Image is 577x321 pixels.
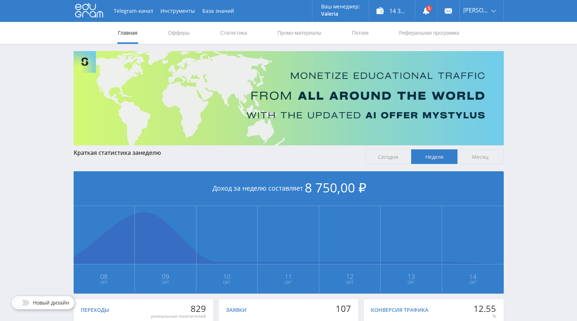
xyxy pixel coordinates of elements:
[135,279,196,285] span: Окт
[463,7,489,13] span: [PERSON_NAME]
[443,274,503,279] span: 14
[320,274,380,279] span: 12
[74,171,504,206] div: Доход за неделю составляет
[351,22,369,44] a: Потоки
[197,274,257,279] span: 10
[473,303,496,314] div: 12.55
[457,149,504,164] span: Месяц
[74,149,358,156] div: Краткая статистика за
[381,274,441,279] span: 13
[151,313,206,319] div: уникальных посетителей
[226,307,246,313] div: Заявки
[321,11,360,17] p: Valeria
[74,274,134,279] span: 08
[336,303,351,314] div: 107
[139,149,161,157] span: неделю
[320,279,380,285] span: Окт
[74,51,504,145] img: Banner
[135,274,196,279] span: 09
[443,279,503,285] span: Окт
[33,300,69,306] span: Новый дизайн
[371,307,428,313] div: Конверсия трафика
[381,279,441,285] span: Окт
[473,313,496,319] div: %
[258,279,319,285] span: Окт
[197,279,257,285] span: Окт
[258,274,319,279] span: 11
[398,22,460,44] a: Реферальная программа
[167,22,191,44] a: Офферы
[219,22,248,44] a: Статистика
[151,303,206,314] div: 829
[321,4,360,9] p: Ваш менеджер:
[305,179,366,196] span: 8 750,00 ₽
[277,22,322,44] a: Промо-материалы
[411,149,457,164] span: Неделя
[365,149,411,164] span: Сегодня
[74,279,134,285] span: Окт
[81,307,109,313] div: Переходы
[117,22,138,44] a: Главная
